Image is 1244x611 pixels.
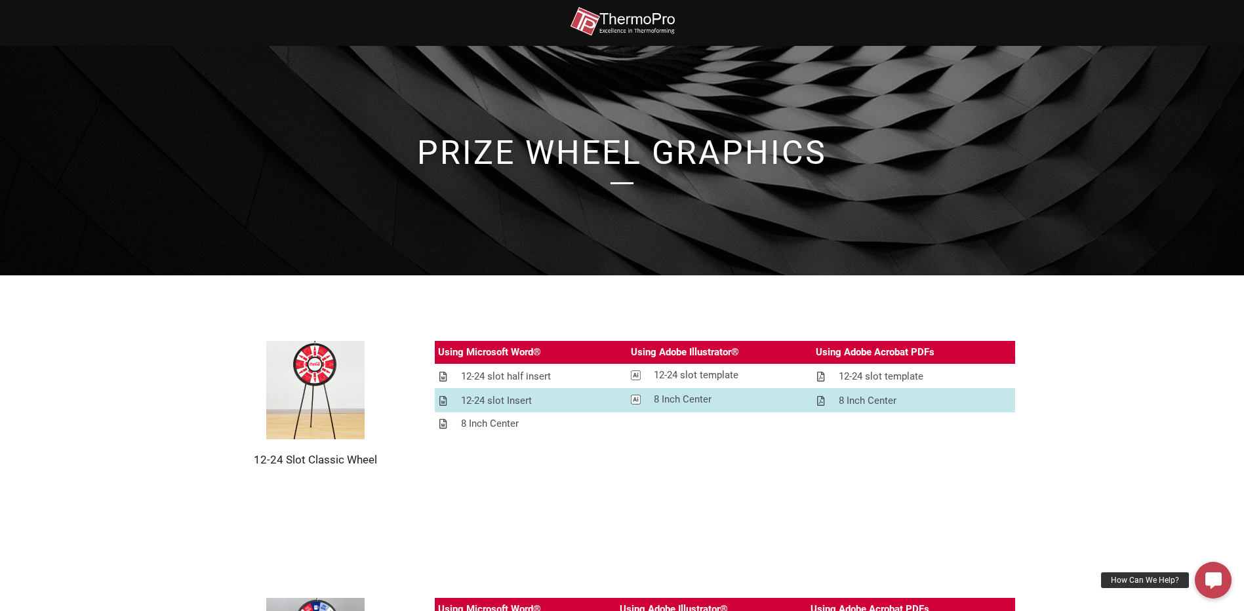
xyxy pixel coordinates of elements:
[570,7,675,36] img: thermopro-logo-non-iso
[461,416,519,432] div: 8 Inch Center
[435,365,628,388] a: 12-24 slot half insert
[435,389,628,412] a: 12-24 slot Insert
[435,412,628,435] a: 8 Inch Center
[438,344,541,361] div: Using Microsoft Word®
[461,393,532,409] div: 12-24 slot Insert
[1195,562,1232,599] a: How Can We Help?
[654,367,738,384] div: 12-24 slot template
[628,364,813,387] a: 12-24 slot template
[839,393,896,409] div: 8 Inch Center
[229,452,402,467] h2: 12-24 Slot Classic Wheel
[816,344,934,361] div: Using Adobe Acrobat PDFs
[1101,572,1189,588] div: How Can We Help?
[461,368,551,385] div: 12-24 slot half insert
[654,391,712,408] div: 8 Inch Center
[813,365,1015,388] a: 12-24 slot template
[839,368,923,385] div: 12-24 slot template
[249,136,996,169] h1: prize Wheel Graphics
[628,388,813,411] a: 8 Inch Center
[631,344,739,361] div: Using Adobe Illustrator®
[813,389,1015,412] a: 8 Inch Center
